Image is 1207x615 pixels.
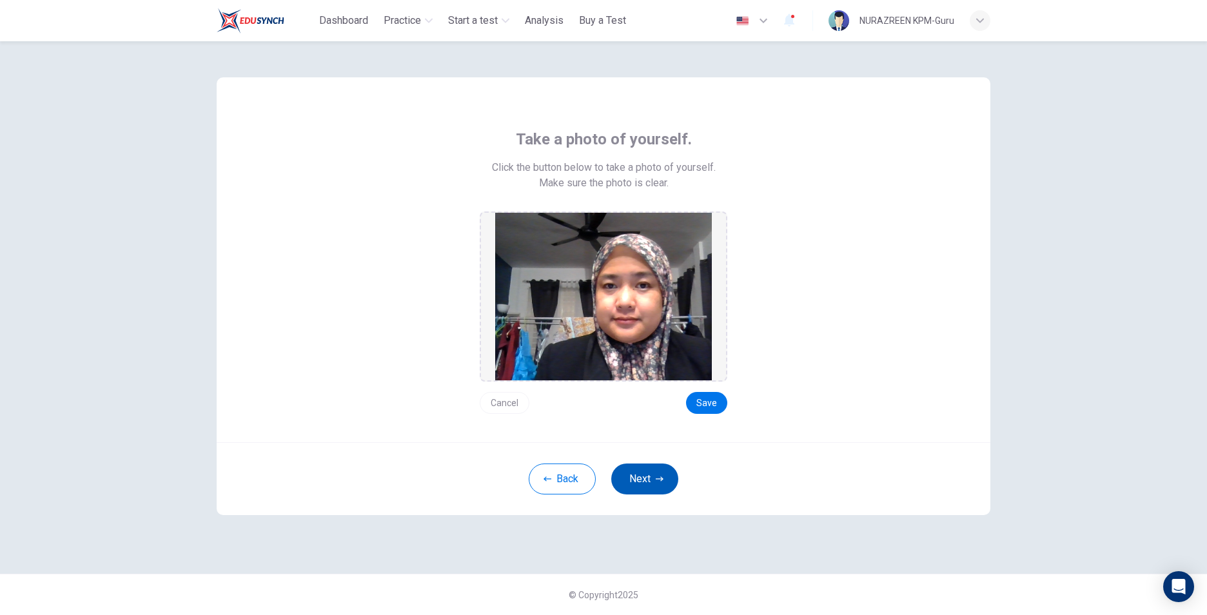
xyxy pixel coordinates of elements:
[686,392,727,414] button: Save
[384,13,421,28] span: Practice
[492,160,716,175] span: Click the button below to take a photo of yourself.
[539,175,669,191] span: Make sure the photo is clear.
[734,16,751,26] img: en
[611,464,678,494] button: Next
[443,9,515,32] button: Start a test
[520,9,569,32] button: Analysis
[319,13,368,28] span: Dashboard
[569,590,638,600] span: © Copyright 2025
[217,8,314,34] a: ELTC logo
[829,10,849,31] img: Profile picture
[516,129,692,150] span: Take a photo of yourself.
[448,13,498,28] span: Start a test
[525,13,564,28] span: Analysis
[480,392,529,414] button: Cancel
[859,13,954,28] div: NURAZREEN KPM-Guru
[1163,571,1194,602] div: Open Intercom Messenger
[579,13,626,28] span: Buy a Test
[314,9,373,32] button: Dashboard
[217,8,284,34] img: ELTC logo
[495,213,712,380] img: preview screemshot
[378,9,438,32] button: Practice
[529,464,596,494] button: Back
[574,9,631,32] button: Buy a Test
